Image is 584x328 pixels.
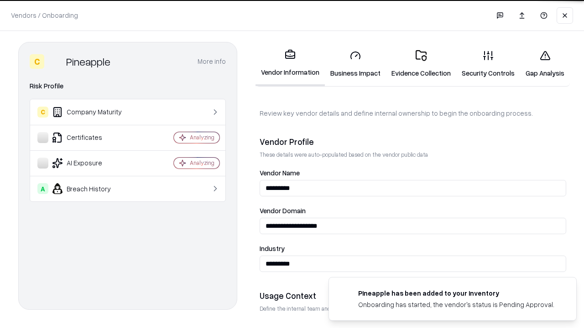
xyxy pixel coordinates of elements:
div: C [37,107,48,118]
label: Vendor Domain [260,207,566,214]
div: Usage Context [260,290,566,301]
div: Onboarding has started, the vendor's status is Pending Approval. [358,300,554,309]
div: C [30,54,44,69]
label: Vendor Name [260,169,566,176]
p: Define the internal team and reason for using this vendor. This helps assess business relevance a... [260,305,566,313]
a: Business Impact [325,43,386,85]
img: Pineapple [48,54,63,69]
div: Risk Profile [30,81,226,92]
div: Breach History [37,183,146,194]
div: Pineapple [66,54,110,69]
div: Analyzing [190,159,214,167]
img: pineappleenergy.com [340,288,351,299]
div: Analyzing [190,133,214,141]
div: Certificates [37,132,146,143]
a: Gap Analysis [520,43,570,85]
div: Company Maturity [37,107,146,118]
p: Vendors / Onboarding [11,10,78,20]
div: Pineapple has been added to your inventory [358,288,554,298]
div: Vendor Profile [260,136,566,147]
a: Security Controls [456,43,520,85]
button: More info [198,53,226,70]
label: Industry [260,245,566,252]
p: These details were auto-populated based on the vendor public data [260,151,566,159]
div: A [37,183,48,194]
div: AI Exposure [37,158,146,169]
a: Evidence Collection [386,43,456,85]
a: Vendor Information [255,42,325,86]
p: Review key vendor details and define internal ownership to begin the onboarding process. [260,108,566,118]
